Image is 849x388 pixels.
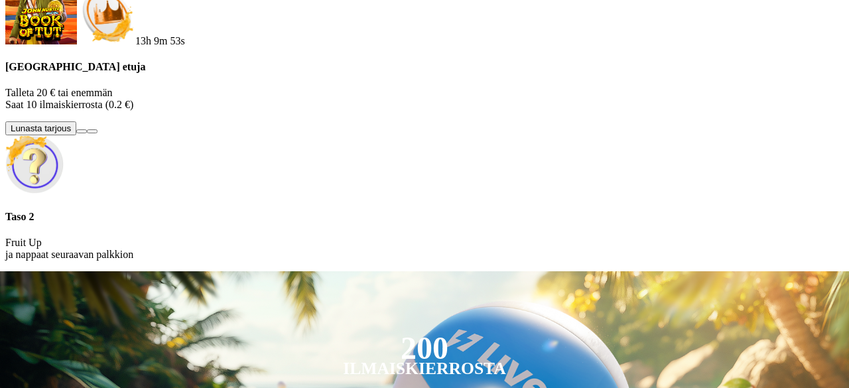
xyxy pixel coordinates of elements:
div: 200 [401,340,448,356]
div: Ilmaiskierrosta [343,361,506,377]
p: Fruit Up ja nappaat seuraavan palkkion [5,237,844,261]
h4: Taso 2 [5,211,844,223]
h4: [GEOGRAPHIC_DATA] etuja [5,61,844,73]
span: countdown [135,35,185,46]
button: info [87,129,98,133]
img: Unlock reward icon [5,135,64,194]
span: Lunasta tarjous [11,123,71,133]
p: Talleta 20 € tai enemmän Saat 10 ilmaiskierrosta (0.2 €) [5,87,844,111]
button: Lunasta tarjous [5,121,76,135]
